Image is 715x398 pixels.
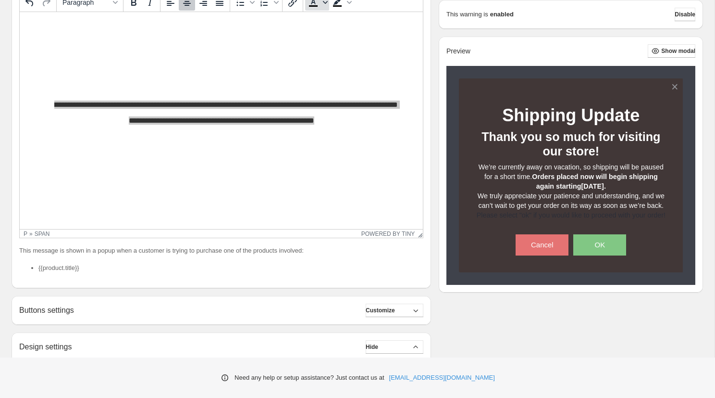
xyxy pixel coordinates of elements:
h2: Design settings [19,342,72,351]
div: span [35,231,50,237]
h2: Preview [446,47,470,55]
button: Disable [675,8,695,21]
div: Resize [415,230,423,238]
strong: Orders placed now will begin shipping again starting . [532,173,657,190]
button: Cancel [516,234,568,256]
span: Customize [366,307,395,314]
span: [DATE] [581,182,604,190]
li: {{product.title}} [38,263,423,273]
button: Customize [366,304,423,317]
span: We’re currently away on vacation, so shipping will be paused for a short time. [479,163,664,190]
h2: Buttons settings [19,306,74,315]
a: Powered by Tiny [361,231,415,237]
p: This warning is [446,10,488,19]
span: Show modal [661,47,695,55]
span: Hide [366,343,378,351]
button: OK [573,234,626,256]
strong: Shipping Update [502,105,640,125]
button: Show modal [648,44,695,58]
span: We truly appreciate your patience and understanding, and we can’t wait to get your order on its w... [478,192,665,209]
p: Please select "ok" if you would like to proceed with your order! [476,210,666,220]
span: Disable [675,11,695,18]
iframe: Rich Text Area [20,12,423,229]
div: p [24,231,27,237]
strong: enabled [490,10,514,19]
div: » [29,231,33,237]
button: Hide [366,340,423,354]
span: Thank you so much for visiting our store! [481,130,660,158]
a: [EMAIL_ADDRESS][DOMAIN_NAME] [389,373,495,383]
p: This message is shown in a popup when a customer is trying to purchase one of the products involved: [19,246,423,256]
